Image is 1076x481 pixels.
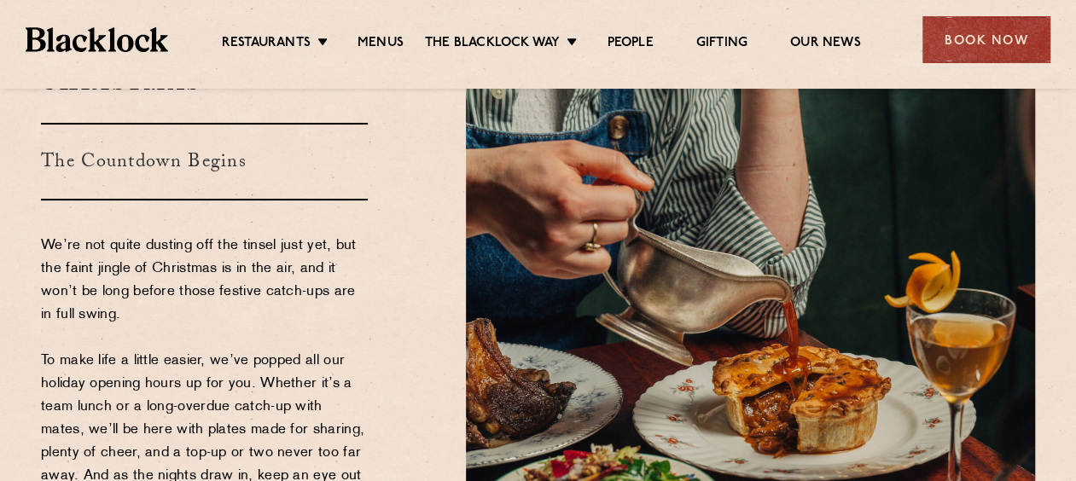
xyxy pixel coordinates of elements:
a: Restaurants [222,35,311,54]
h3: The Countdown Begins [41,123,368,200]
a: People [607,35,653,54]
img: BL_Textured_Logo-footer-cropped.svg [26,27,168,51]
a: Menus [358,35,404,54]
div: Book Now [922,16,1050,63]
a: Our News [790,35,861,54]
a: The Blacklock Way [425,35,560,54]
a: Gifting [696,35,747,54]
